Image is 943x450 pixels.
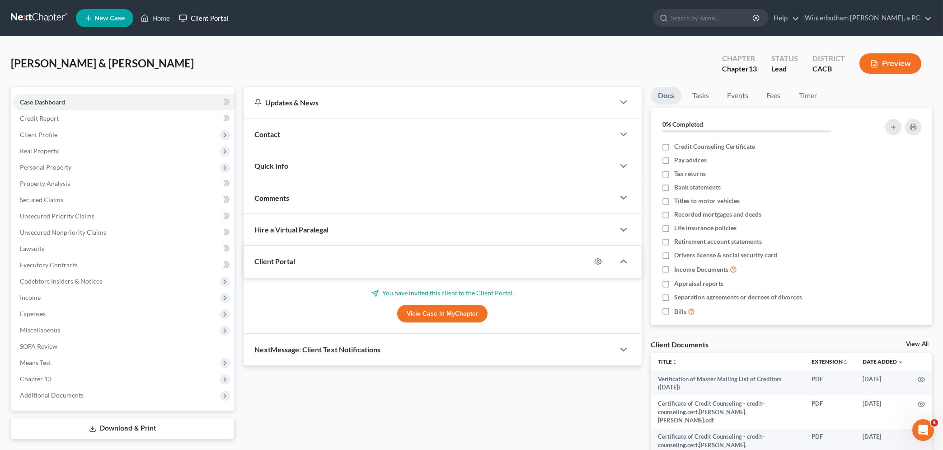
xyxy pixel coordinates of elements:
[804,395,855,428] td: PDF
[804,371,855,396] td: PDF
[812,53,845,64] div: District
[20,131,57,138] span: Client Profile
[20,326,60,334] span: Miscellaneous
[13,241,235,257] a: Lawsuits
[749,64,757,73] span: 13
[658,358,677,365] a: Titleunfold_more
[812,64,845,74] div: CACB
[674,307,686,316] span: Bills
[20,375,52,383] span: Chapter 13
[671,9,754,26] input: Search by name...
[13,338,235,355] a: SOFA Review
[254,194,289,202] span: Comments
[771,53,798,64] div: Status
[20,342,57,350] span: SOFA Review
[674,237,762,246] span: Retirement account statements
[812,358,848,365] a: Extensionunfold_more
[722,64,757,74] div: Chapter
[651,340,708,349] div: Client Documents
[13,175,235,192] a: Property Analysis
[20,212,94,220] span: Unsecured Priority Claims
[254,161,288,170] span: Quick Info
[771,64,798,74] div: Lead
[662,120,703,128] strong: 0% Completed
[863,358,903,365] a: Date Added expand_more
[20,114,59,122] span: Credit Report
[792,87,824,104] a: Timer
[13,257,235,273] a: Executory Contracts
[722,53,757,64] div: Chapter
[254,225,328,234] span: Hire a Virtual Paralegal
[13,110,235,127] a: Credit Report
[254,98,604,107] div: Updates & News
[20,310,46,317] span: Expenses
[174,10,233,26] a: Client Portal
[674,156,707,165] span: Pay advices
[674,196,740,205] span: Titles to motor vehicles
[651,395,804,428] td: Certificate of Credit Counseling - credit-counseling.cert.[PERSON_NAME].[PERSON_NAME].pdf
[13,94,235,110] a: Case Dashboard
[20,147,59,155] span: Real Property
[931,419,938,426] span: 4
[674,169,706,178] span: Tax returns
[136,10,174,26] a: Home
[254,289,631,298] p: You have invited this client to the Client Portal.
[20,228,106,236] span: Unsecured Nonpriority Claims
[674,265,728,274] span: Income Documents
[685,87,716,104] a: Tasks
[254,257,295,265] span: Client Portal
[855,395,910,428] td: [DATE]
[906,341,929,347] a: View All
[20,359,51,366] span: Means Test
[13,208,235,224] a: Unsecured Priority Claims
[898,360,903,365] i: expand_more
[20,98,65,106] span: Case Dashboard
[20,277,102,285] span: Codebtors Insiders & Notices
[674,210,761,219] span: Recorded mortgages and deeds
[651,87,681,104] a: Docs
[674,293,802,302] span: Separation agreements or decrees of divorces
[20,163,71,171] span: Personal Property
[94,15,125,22] span: New Case
[674,183,721,192] span: Bank statements
[20,261,78,269] span: Executory Contracts
[912,419,934,441] iframe: Intercom live chat
[843,360,848,365] i: unfold_more
[20,180,70,187] span: Property Analysis
[800,10,932,26] a: Winterbotham [PERSON_NAME], a PC
[20,294,41,301] span: Income
[254,345,380,354] span: NextMessage: Client Text Notifications
[11,418,235,439] a: Download & Print
[254,130,280,138] span: Contact
[20,391,84,399] span: Additional Documents
[855,371,910,396] td: [DATE]
[674,279,723,288] span: Appraisal reports
[769,10,799,26] a: Help
[397,305,488,323] a: View Case in MyChapter
[20,245,44,252] span: Lawsuits
[674,142,755,151] span: Credit Counseling Certificate
[674,251,777,260] span: Drivers license & social security card
[13,192,235,208] a: Secured Claims
[11,57,194,70] span: [PERSON_NAME] & [PERSON_NAME]
[672,360,677,365] i: unfold_more
[13,224,235,241] a: Unsecured Nonpriority Claims
[759,87,788,104] a: Fees
[720,87,755,104] a: Events
[674,223,737,232] span: Life insurance policies
[20,196,63,204] span: Secured Claims
[859,53,921,74] button: Preview
[651,371,804,396] td: Verification of Master Mailing List of Creditors ([DATE])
